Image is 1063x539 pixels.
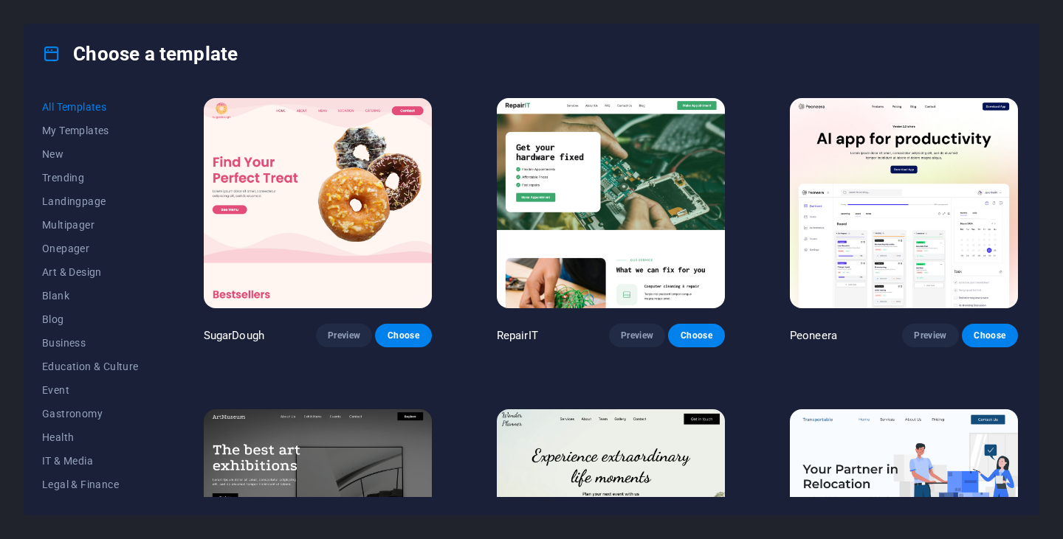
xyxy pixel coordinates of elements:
p: SugarDough [204,328,264,343]
img: RepairIT [497,98,725,308]
span: My Templates [42,125,139,136]
button: Choose [375,324,431,347]
button: Trending [42,166,139,189]
span: Onepager [42,243,139,254]
button: Non-Profit [42,496,139,520]
span: Landingpage [42,195,139,207]
span: Choose [974,330,1006,341]
button: Multipager [42,213,139,237]
p: RepairIT [497,328,538,343]
img: Peoneera [790,98,1018,308]
button: All Templates [42,95,139,119]
span: IT & Media [42,455,139,467]
button: Gastronomy [42,402,139,425]
button: Choose [668,324,724,347]
span: Preview [914,330,946,341]
button: My Templates [42,119,139,142]
button: IT & Media [42,449,139,473]
span: Gastronomy [42,408,139,420]
span: Choose [387,330,419,341]
img: SugarDough [204,98,432,308]
button: Preview [316,324,372,347]
button: Choose [962,324,1018,347]
button: Landingpage [42,189,139,213]
button: Education & Culture [42,355,139,378]
span: Preview [328,330,360,341]
button: Onepager [42,237,139,260]
span: All Templates [42,101,139,113]
button: Preview [609,324,665,347]
span: Business [42,337,139,349]
span: Event [42,384,139,396]
p: Peoneera [790,328,837,343]
button: Business [42,331,139,355]
span: Preview [621,330,653,341]
span: Health [42,431,139,443]
span: Multipager [42,219,139,231]
span: Legal & Finance [42,479,139,490]
button: New [42,142,139,166]
span: Blog [42,313,139,325]
h4: Choose a template [42,42,238,66]
span: Blank [42,290,139,302]
span: Education & Culture [42,361,139,372]
button: Blog [42,307,139,331]
span: Choose [680,330,712,341]
span: Art & Design [42,266,139,278]
button: Event [42,378,139,402]
button: Health [42,425,139,449]
button: Legal & Finance [42,473,139,496]
button: Blank [42,284,139,307]
span: Trending [42,172,139,184]
button: Art & Design [42,260,139,284]
button: Preview [902,324,958,347]
span: New [42,148,139,160]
